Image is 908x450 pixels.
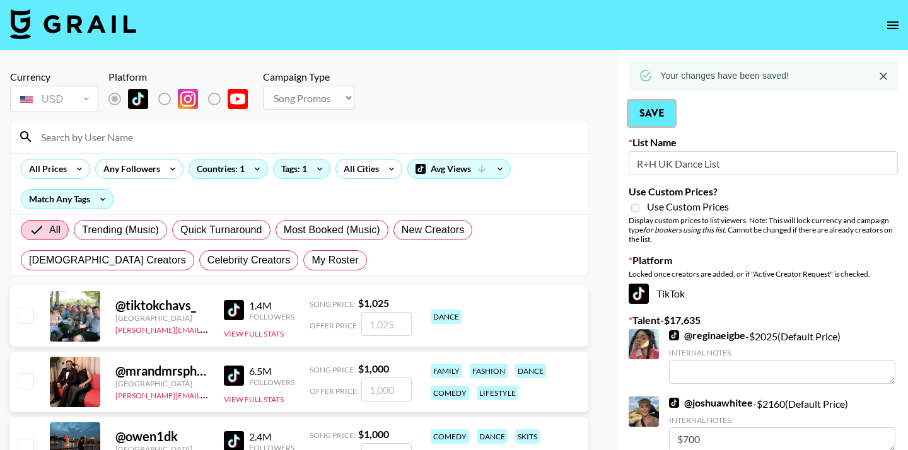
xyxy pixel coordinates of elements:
[669,329,745,342] a: @reginaeigbe
[874,67,893,86] button: Close
[880,13,905,38] button: open drawer
[669,415,895,425] div: Internal Notes:
[10,71,98,83] div: Currency
[115,429,209,444] div: @ owen1dk
[629,185,898,198] label: Use Custom Prices?
[515,364,546,378] div: dance
[108,71,258,83] div: Platform
[311,253,358,268] span: My Roster
[470,364,508,378] div: fashion
[180,222,262,238] span: Quick Turnaround
[33,127,580,147] input: Search by User Name
[115,379,209,388] div: [GEOGRAPHIC_DATA]
[431,386,469,400] div: comedy
[115,388,302,400] a: [PERSON_NAME][EMAIL_ADDRESS][DOMAIN_NAME]
[669,330,679,340] img: TikTok
[10,83,98,115] div: Remove selected talent to change your currency
[115,363,209,379] div: @ mrandmrsphoenix
[431,364,462,378] div: family
[21,190,113,209] div: Match Any Tags
[629,101,675,126] button: Save
[29,253,186,268] span: [DEMOGRAPHIC_DATA] Creators
[669,396,753,409] a: @joshuawhitee
[128,89,148,109] img: TikTok
[477,386,518,400] div: lifestyle
[249,299,294,312] div: 1.4M
[224,366,244,386] img: TikTok
[408,159,510,178] div: Avg Views
[284,222,380,238] span: Most Booked (Music)
[477,429,508,444] div: dance
[515,429,540,444] div: skits
[108,86,258,112] div: List locked to TikTok.
[249,378,294,387] div: Followers
[274,159,330,178] div: Tags: 1
[21,159,69,178] div: All Prices
[669,398,679,408] img: TikTok
[310,386,359,396] span: Offer Price:
[629,284,898,304] div: TikTok
[228,89,248,109] img: YouTube
[660,64,789,87] div: Your changes have been saved!
[249,430,294,443] div: 2.4M
[647,200,729,213] span: Use Custom Prices
[310,299,356,309] span: Song Price:
[310,365,356,374] span: Song Price:
[629,136,898,149] label: List Name
[224,300,244,320] img: TikTok
[358,362,389,374] strong: $ 1,000
[669,329,895,384] div: - $ 2025 (Default Price)
[10,9,136,39] img: Grail Talent
[207,253,291,268] span: Celebrity Creators
[629,284,649,304] img: TikTok
[115,323,302,335] a: [PERSON_NAME][EMAIL_ADDRESS][DOMAIN_NAME]
[431,309,462,324] div: dance
[82,222,159,238] span: Trending (Music)
[629,314,898,326] label: Talent - $ 17,635
[402,222,465,238] span: New Creators
[249,365,294,378] div: 6.5M
[431,429,469,444] div: comedy
[310,321,359,330] span: Offer Price:
[629,216,898,244] div: Display custom prices to list viewers. Note: This will lock currency and campaign type . Cannot b...
[361,378,412,401] input: 1,000
[310,430,356,440] span: Song Price:
[249,312,294,321] div: Followers
[263,71,354,83] div: Campaign Type
[361,312,412,336] input: 1,025
[224,329,284,338] button: View Full Stats
[96,159,163,178] div: Any Followers
[189,159,267,178] div: Countries: 1
[115,297,209,313] div: @ tiktokchavs_
[643,225,725,234] em: for bookers using this list
[629,269,898,279] div: Locked once creators are added, or if "Active Creator Request" is checked.
[669,348,895,357] div: Internal Notes:
[629,254,898,267] label: Platform
[178,89,198,109] img: Instagram
[358,428,389,440] strong: $ 1,000
[336,159,381,178] div: All Cities
[115,313,209,323] div: [GEOGRAPHIC_DATA]
[49,222,61,238] span: All
[13,88,96,110] div: USD
[224,395,284,404] button: View Full Stats
[358,297,389,309] strong: $ 1,025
